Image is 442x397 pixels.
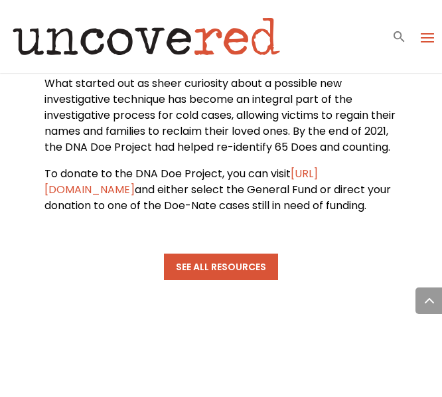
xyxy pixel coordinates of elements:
a: [URL][DOMAIN_NAME] [44,166,318,197]
a: See All Resources [164,254,278,280]
span: and either select the General Fund or direct your donation to one of the Doe-Nate cases still in ... [44,182,391,213]
span: To donate to the DNA Doe Project, you can visit [44,166,291,181]
span: What started out as sheer curiosity about a possible new investigative technique has become an in... [44,76,396,155]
